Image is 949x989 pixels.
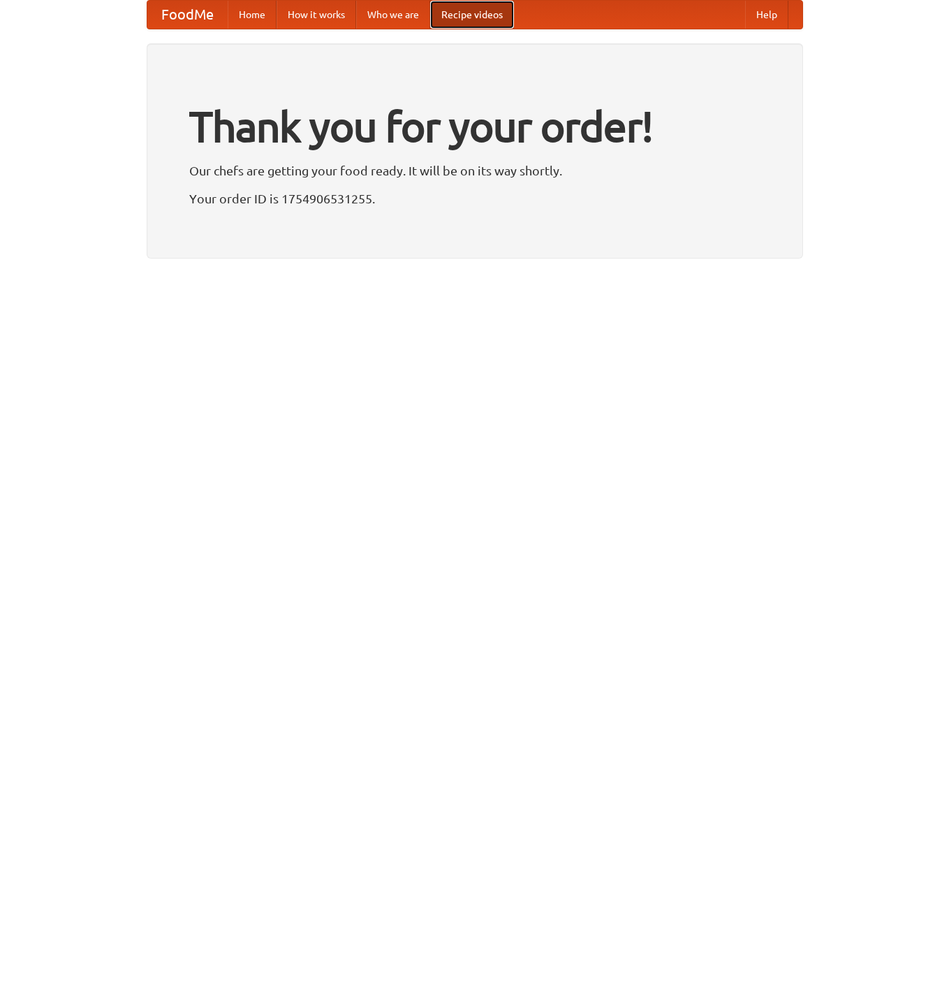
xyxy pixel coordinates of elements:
[189,160,760,181] p: Our chefs are getting your food ready. It will be on its way shortly.
[277,1,356,29] a: How it works
[228,1,277,29] a: Home
[356,1,430,29] a: Who we are
[189,93,760,160] h1: Thank you for your order!
[745,1,788,29] a: Help
[189,188,760,209] p: Your order ID is 1754906531255.
[430,1,514,29] a: Recipe videos
[147,1,228,29] a: FoodMe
